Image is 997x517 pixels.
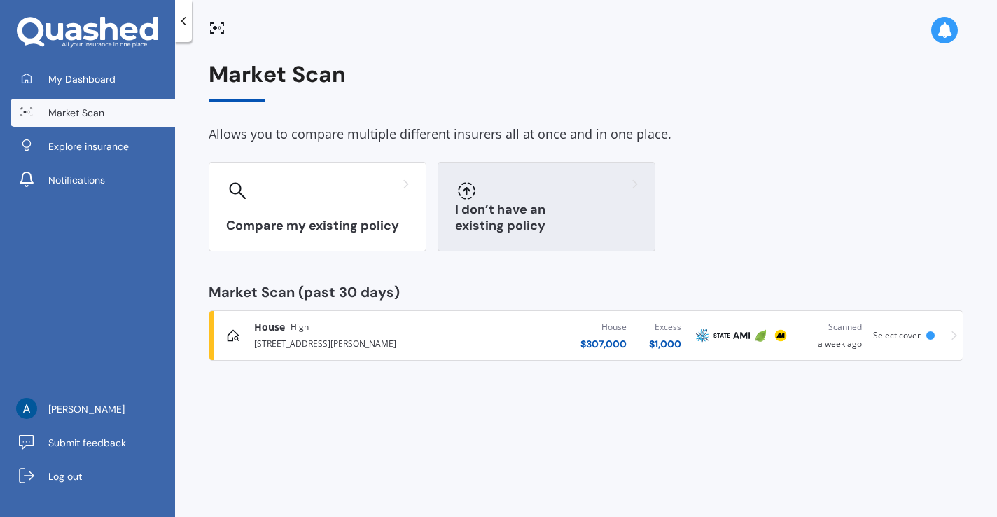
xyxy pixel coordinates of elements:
img: State [713,327,730,344]
span: Explore insurance [48,139,129,153]
span: Notifications [48,173,105,187]
div: Market Scan (past 30 days) [209,285,963,299]
span: High [291,320,309,334]
div: Allows you to compare multiple different insurers all at once and in one place. [209,124,963,145]
div: Market Scan [209,62,963,102]
div: Excess [649,320,681,334]
img: AMP [694,327,711,344]
span: [PERSON_NAME] [48,402,125,416]
span: Log out [48,469,82,483]
span: Submit feedback [48,436,126,450]
div: [STREET_ADDRESS][PERSON_NAME] [254,334,459,351]
div: House [580,320,627,334]
span: Select cover [873,329,921,341]
a: Market Scan [11,99,175,127]
span: House [254,320,285,334]
a: Explore insurance [11,132,175,160]
img: AMI [733,327,750,344]
div: a week ago [802,320,862,351]
img: AA [772,327,789,344]
a: Notifications [11,166,175,194]
div: $ 307,000 [580,337,627,351]
h3: Compare my existing policy [226,218,409,234]
span: My Dashboard [48,72,116,86]
a: HouseHigh[STREET_ADDRESS][PERSON_NAME]House$307,000Excess$1,000AMPStateAMIInitioAAScanneda week a... [209,310,963,361]
img: Initio [753,327,769,344]
div: $ 1,000 [649,337,681,351]
img: ACg8ocJoV_WMeXl8uazD34sa1e2JA0zLMvbgYPUEKroo1SgKYRy5YA=s96-c [16,398,37,419]
span: Market Scan [48,106,104,120]
a: Log out [11,462,175,490]
a: Submit feedback [11,429,175,457]
a: My Dashboard [11,65,175,93]
a: [PERSON_NAME] [11,395,175,423]
h3: I don’t have an existing policy [455,202,638,234]
div: Scanned [802,320,862,334]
